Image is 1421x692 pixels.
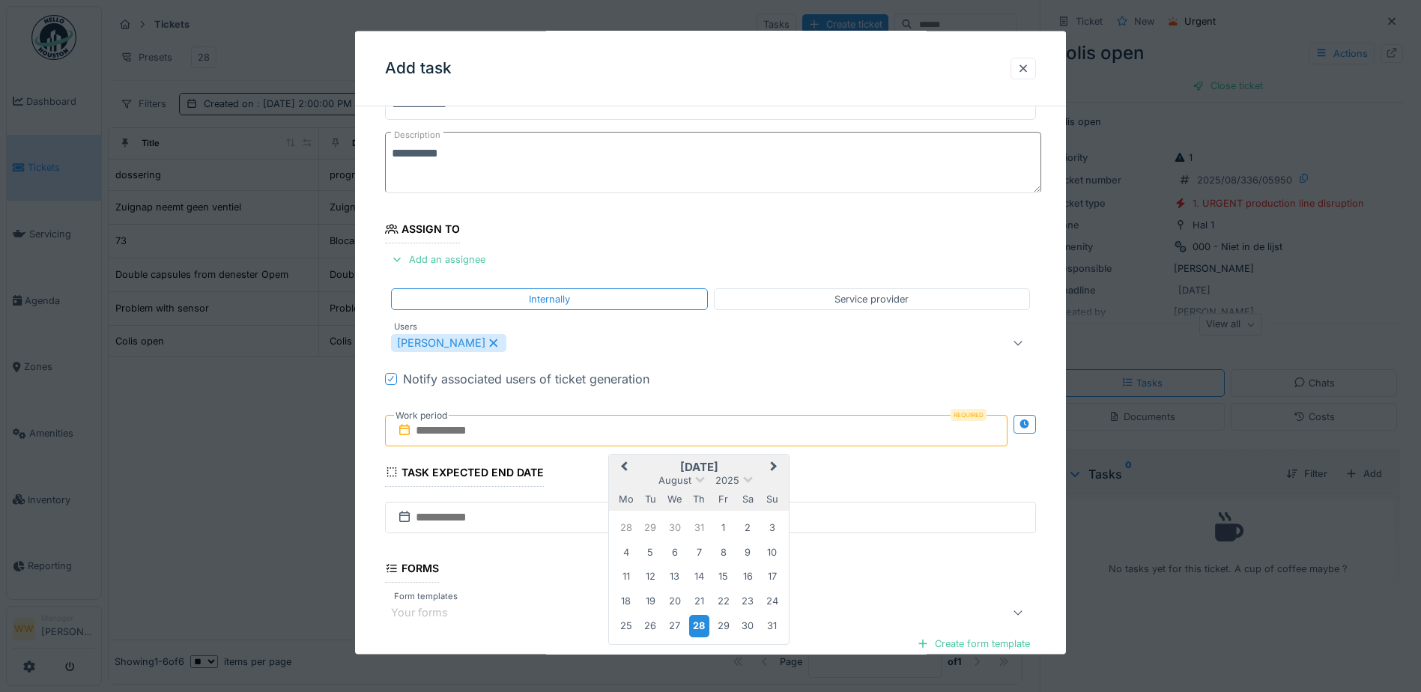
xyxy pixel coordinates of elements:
[385,556,439,582] div: Forms
[385,461,544,486] div: Task expected end date
[664,488,685,509] div: Wednesday
[713,590,733,610] div: Choose Friday, 22 August 2025
[738,518,758,538] div: Choose Saturday, 2 August 2025
[640,590,661,610] div: Choose Tuesday, 19 August 2025
[610,455,634,479] button: Previous Month
[762,541,782,562] div: Choose Sunday, 10 August 2025
[762,488,782,509] div: Sunday
[664,566,685,586] div: Choose Wednesday, 13 August 2025
[640,541,661,562] div: Choose Tuesday, 5 August 2025
[391,590,461,603] label: Form templates
[616,616,636,636] div: Choose Monday, 25 August 2025
[658,474,691,485] span: August
[529,291,570,306] div: Internally
[762,518,782,538] div: Choose Sunday, 3 August 2025
[616,541,636,562] div: Choose Monday, 4 August 2025
[391,604,469,621] div: Your forms
[738,590,758,610] div: Choose Saturday, 23 August 2025
[951,408,987,420] div: Required
[738,566,758,586] div: Choose Saturday, 16 August 2025
[640,566,661,586] div: Choose Tuesday, 12 August 2025
[609,460,789,473] h2: [DATE]
[664,541,685,562] div: Choose Wednesday, 6 August 2025
[391,126,443,145] label: Description
[391,320,420,333] label: Users
[689,488,709,509] div: Thursday
[403,369,649,387] div: Notify associated users of ticket generation
[614,515,784,638] div: Month August, 2025
[689,590,709,610] div: Choose Thursday, 21 August 2025
[738,488,758,509] div: Saturday
[762,616,782,636] div: Choose Sunday, 31 August 2025
[834,291,909,306] div: Service provider
[640,616,661,636] div: Choose Tuesday, 26 August 2025
[762,590,782,610] div: Choose Sunday, 24 August 2025
[689,541,709,562] div: Choose Thursday, 7 August 2025
[713,488,733,509] div: Friday
[385,249,491,270] div: Add an assignee
[713,566,733,586] div: Choose Friday, 15 August 2025
[616,590,636,610] div: Choose Monday, 18 August 2025
[616,488,636,509] div: Monday
[664,616,685,636] div: Choose Wednesday, 27 August 2025
[640,488,661,509] div: Tuesday
[763,455,787,479] button: Next Month
[738,541,758,562] div: Choose Saturday, 9 August 2025
[616,518,636,538] div: Choose Monday, 28 July 2025
[689,615,709,637] div: Choose Thursday, 28 August 2025
[689,518,709,538] div: Choose Thursday, 31 July 2025
[616,566,636,586] div: Choose Monday, 11 August 2025
[715,474,739,485] span: 2025
[664,590,685,610] div: Choose Wednesday, 20 August 2025
[713,518,733,538] div: Choose Friday, 1 August 2025
[394,407,449,423] label: Work period
[762,566,782,586] div: Choose Sunday, 17 August 2025
[713,541,733,562] div: Choose Friday, 8 August 2025
[385,218,460,243] div: Assign to
[640,518,661,538] div: Choose Tuesday, 29 July 2025
[911,634,1036,654] div: Create form template
[664,518,685,538] div: Choose Wednesday, 30 July 2025
[738,616,758,636] div: Choose Saturday, 30 August 2025
[689,566,709,586] div: Choose Thursday, 14 August 2025
[713,616,733,636] div: Choose Friday, 29 August 2025
[391,333,506,351] div: [PERSON_NAME]
[385,59,452,78] h3: Add task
